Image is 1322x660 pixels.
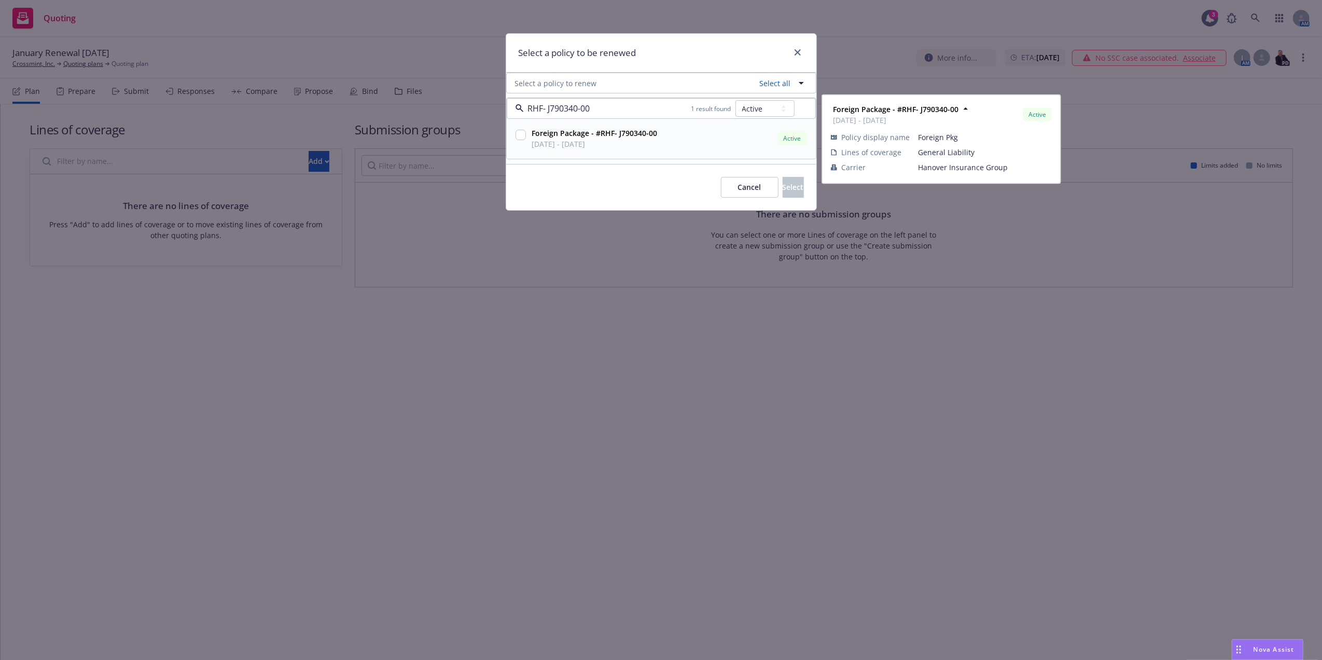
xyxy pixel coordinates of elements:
span: Select a policy to renew [515,78,597,89]
span: [DATE] - [DATE] [833,115,958,126]
button: Cancel [721,177,778,198]
span: Carrier [841,162,866,173]
span: Select [783,182,804,192]
span: Active [782,134,803,143]
span: 1 result found [691,104,731,113]
button: Select [783,177,804,198]
div: No policies selected [506,93,816,121]
input: Filter by keyword [524,102,691,115]
h1: Select a policy to be renewed [519,46,636,60]
span: Active [1027,110,1048,119]
span: Nova Assist [1254,645,1295,654]
button: Select a policy to renewSelect all [506,73,816,93]
span: Foreign Pkg [918,132,1052,143]
a: close [791,46,804,59]
span: Hanover Insurance Group [918,162,1052,173]
div: Drag to move [1232,640,1245,659]
span: General Liability [918,147,1052,158]
button: Nova Assist [1232,639,1303,660]
span: Policy display name [841,132,910,143]
span: Cancel [738,182,761,192]
a: Select all [756,78,791,89]
strong: Foreign Package - #RHF- J790340-00 [532,128,658,138]
span: Lines of coverage [841,147,901,158]
span: [DATE] - [DATE] [532,139,658,149]
strong: Foreign Package - #RHF- J790340-00 [833,104,958,114]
